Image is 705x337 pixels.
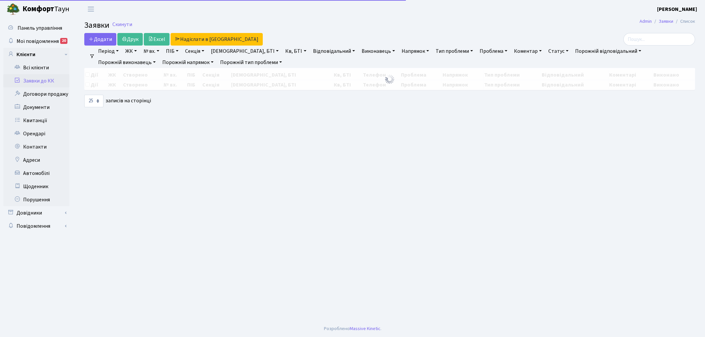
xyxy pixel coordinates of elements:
li: Список [673,18,695,25]
a: Договори продажу [3,87,69,101]
a: Порожній виконавець [96,57,158,68]
a: Admin [640,18,652,25]
a: Тип проблеми [433,46,476,57]
span: Мої повідомлення [17,38,59,45]
a: Статус [546,46,571,57]
a: Проблема [477,46,510,57]
a: Виконавець [359,46,398,57]
a: Порожній тип проблеми [217,57,285,68]
a: Massive Kinetic [350,325,380,332]
img: logo.png [7,3,20,16]
a: ПІБ [163,46,181,57]
a: Секція [182,46,207,57]
a: Друк [117,33,143,46]
a: Заявки [659,18,673,25]
a: Порушення [3,193,69,206]
a: Кв, БТІ [283,46,309,57]
a: ЖК [123,46,139,57]
a: Заявки до КК [3,74,69,87]
a: Відповідальний [310,46,358,57]
a: Орендарі [3,127,69,140]
a: Документи [3,101,69,114]
a: Напрямок [399,46,432,57]
a: Квитанції [3,114,69,127]
a: Щоденник [3,180,69,193]
nav: breadcrumb [630,15,705,28]
a: Мої повідомлення20 [3,35,69,48]
a: Клієнти [3,48,69,61]
a: Адреси [3,153,69,167]
span: Таун [22,4,69,15]
div: 20 [60,38,67,44]
a: Повідомлення [3,219,69,233]
a: Панель управління [3,21,69,35]
b: [PERSON_NAME] [657,6,697,13]
a: [PERSON_NAME] [657,5,697,13]
a: Довідники [3,206,69,219]
a: Скинути [112,21,132,28]
a: [DEMOGRAPHIC_DATA], БТІ [208,46,281,57]
span: Заявки [84,19,109,31]
a: № вх. [141,46,162,57]
a: Порожній відповідальний [572,46,644,57]
div: Розроблено . [324,325,381,332]
img: Обробка... [384,74,395,84]
span: Додати [89,36,112,43]
a: Всі клієнти [3,61,69,74]
a: Період [96,46,121,57]
b: Комфорт [22,4,54,14]
input: Пошук... [623,33,695,46]
a: Надіслати в [GEOGRAPHIC_DATA] [171,33,263,46]
a: Порожній напрямок [160,57,216,68]
select: записів на сторінці [84,95,103,107]
a: Excel [144,33,170,46]
span: Панель управління [18,24,62,32]
a: Додати [84,33,116,46]
a: Контакти [3,140,69,153]
a: Коментар [511,46,544,57]
label: записів на сторінці [84,95,151,107]
a: Автомобілі [3,167,69,180]
button: Переключити навігацію [83,4,99,15]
